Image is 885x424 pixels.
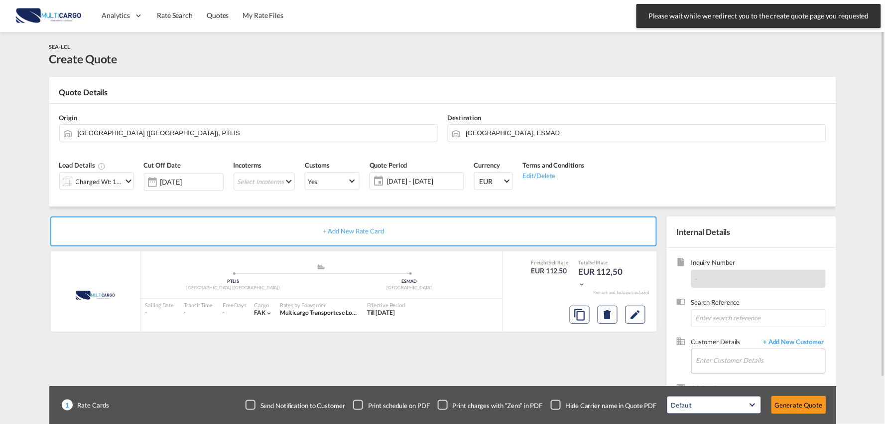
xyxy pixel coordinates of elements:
[280,309,357,317] div: Multicargo Transportes e Logistica
[368,401,430,410] div: Print schedule on PDF
[696,349,825,372] input: Enter Customer Details
[305,172,360,190] md-select: Select Customs: Yes
[246,400,345,410] md-checkbox: Checkbox No Ink
[667,216,836,247] div: Internal Details
[323,227,384,235] span: + Add New Rate Card
[49,51,118,67] div: Create Quote
[102,10,130,20] span: Analytics
[78,124,432,142] input: Search by Door/Port
[184,301,213,309] div: Transit Time
[123,175,134,187] md-icon: icon-chevron-down
[549,259,557,265] span: Sell
[691,298,826,309] span: Search Reference
[49,43,70,50] span: SEA-LCL
[448,124,826,142] md-input-container: Madrid, ESMAD
[145,278,322,285] div: PTLIS
[570,306,590,324] button: Copy
[523,170,585,180] div: Edit/Delete
[157,11,193,19] span: Rate Search
[160,178,223,186] input: Select
[49,87,836,103] div: Quote Details
[771,396,826,414] button: Generate Quote
[578,281,585,288] md-icon: icon-chevron-down
[367,301,405,309] div: Effective Period
[308,178,318,186] div: Yes
[223,301,247,309] div: Free Days
[59,161,106,169] span: Load Details
[645,11,872,21] span: Please wait while we redirect you to the create quote page you requested
[254,309,265,316] span: FAK
[76,175,123,189] div: Charged Wt: 1,00 W/M
[370,161,407,169] span: Quote Period
[474,172,513,190] md-select: Select Currency: € EUREuro
[367,309,395,317] div: Till 12 Oct 2025
[384,174,464,188] span: [DATE] - [DATE]
[586,290,657,295] div: Remark and Inclusion included
[566,401,657,410] div: Hide Carrier name in Quote PDF
[453,401,543,410] div: Print charges with “Zero” in PDF
[50,216,657,246] div: + Add New Rate Card
[551,400,657,410] md-checkbox: Checkbox No Ink
[59,172,134,190] div: Charged Wt: 1,00 W/Micon-chevron-down
[353,400,430,410] md-checkbox: Checkbox No Ink
[62,400,73,411] span: 1
[321,285,498,291] div: [GEOGRAPHIC_DATA]
[280,309,369,316] span: Multicargo Transportes e Logistica
[223,309,225,317] div: -
[578,259,628,266] div: Total Rate
[387,177,461,186] span: [DATE] - [DATE]
[578,266,628,290] div: EUR 112,50
[466,124,821,142] input: Search by Door/Port
[59,124,438,142] md-input-container: Lisbon (Lisboa), PTLIS
[243,11,283,19] span: My Rate Files
[15,4,82,27] img: 82db67801a5411eeacfdbd8acfa81e61.png
[696,275,698,283] span: -
[234,161,262,169] span: Incoterms
[98,162,106,170] md-icon: Chargeable Weight
[626,306,645,324] button: Edit
[590,259,598,265] span: Sell
[691,337,759,349] span: Customer Details
[759,337,826,349] span: + Add New Customer
[438,400,543,410] md-checkbox: Checkbox No Ink
[144,161,181,169] span: Cut Off Date
[280,301,357,309] div: Rates by Forwarder
[448,114,482,122] span: Destination
[531,266,569,276] div: EUR 112,50
[145,309,174,317] div: -
[254,301,272,309] div: Cargo
[598,306,618,324] button: Delete
[145,301,174,309] div: Sailing Date
[574,309,586,321] md-icon: assets/icons/custom/copyQuote.svg
[367,309,395,316] span: Till [DATE]
[315,264,327,269] md-icon: assets/icons/custom/ship-fill.svg
[370,175,382,187] md-icon: icon-calendar
[671,401,692,409] div: Default
[184,309,213,317] div: -
[474,161,500,169] span: Currency
[321,278,498,285] div: ESMAD
[480,177,503,187] span: EUR
[531,259,569,266] div: Freight Rate
[207,11,229,19] span: Quotes
[145,285,322,291] div: [GEOGRAPHIC_DATA] ([GEOGRAPHIC_DATA])
[234,173,295,191] md-select: Select Incoterms
[691,384,826,395] span: CC Email
[523,161,585,169] span: Terms and Conditions
[260,401,345,410] div: Send Notification to Customer
[265,310,272,317] md-icon: icon-chevron-down
[691,309,826,327] input: Enter search reference
[305,161,330,169] span: Customs
[59,114,77,122] span: Origin
[691,258,826,269] span: Inquiry Number
[62,283,128,308] img: MultiCargo
[73,401,109,410] span: Rate Cards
